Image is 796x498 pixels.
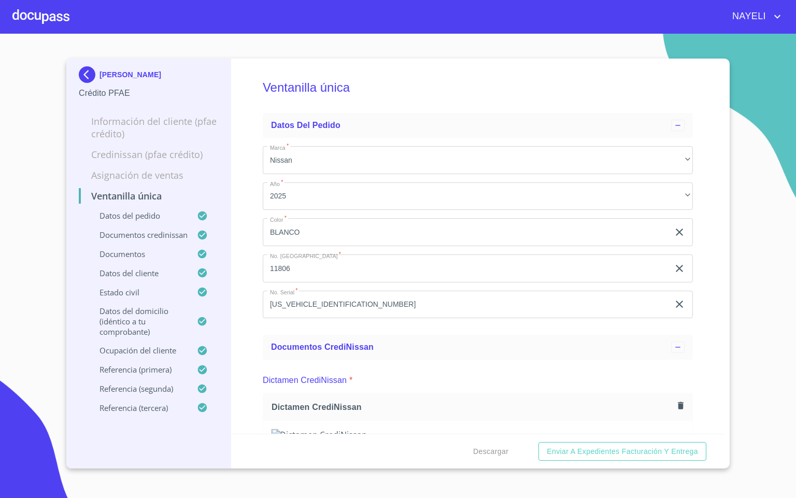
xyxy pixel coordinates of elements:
div: Nissan [263,146,693,174]
button: Descargar [469,442,513,461]
p: Credinissan (PFAE crédito) [79,148,218,161]
h5: Ventanilla única [263,66,693,109]
div: 2025 [263,182,693,210]
p: Documentos [79,249,197,259]
p: Datos del pedido [79,210,197,221]
div: Datos del pedido [263,113,693,138]
button: clear input [673,226,686,238]
p: Estado Civil [79,287,197,297]
img: Docupass spot blue [79,66,99,83]
p: Datos del domicilio (idéntico a tu comprobante) [79,306,197,337]
p: Referencia (primera) [79,364,197,375]
p: Crédito PFAE [79,87,218,99]
span: Enviar a Expedientes Facturación y Entrega [547,445,698,458]
button: clear input [673,298,686,310]
div: [PERSON_NAME] [79,66,218,87]
span: Dictamen CrediNissan [272,402,674,412]
p: Referencia (segunda) [79,383,197,394]
span: Datos del pedido [271,121,340,130]
p: Ventanilla única [79,190,218,202]
span: NAYELI [724,8,771,25]
p: Información del cliente (PFAE crédito) [79,115,218,140]
div: Documentos CrediNissan [263,335,693,360]
p: Dictamen CrediNissan [263,374,347,387]
p: [PERSON_NAME] [99,70,161,79]
p: Ocupación del Cliente [79,345,197,355]
button: account of current user [724,8,784,25]
p: Datos del cliente [79,268,197,278]
button: clear input [673,262,686,275]
p: Documentos CrediNissan [79,230,197,240]
button: Enviar a Expedientes Facturación y Entrega [538,442,706,461]
img: Dictamen CrediNissan [272,429,684,440]
span: Documentos CrediNissan [271,343,374,351]
p: Referencia (tercera) [79,403,197,413]
p: Asignación de Ventas [79,169,218,181]
span: Descargar [473,445,508,458]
